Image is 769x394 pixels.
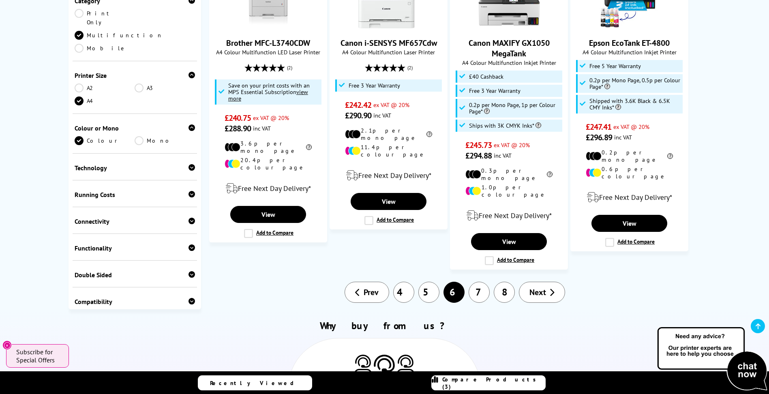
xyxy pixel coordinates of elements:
[351,193,426,210] a: View
[341,38,437,48] a: Canon i-SENSYS MF657Cdw
[465,150,492,161] span: £294.88
[469,122,541,129] span: Ships with 3K CMYK Inks*
[83,319,685,332] h2: Why buy from us?
[345,143,432,158] li: 11.4p per colour page
[575,186,684,209] div: modal_delivery
[655,326,769,392] img: Open Live Chat window
[75,244,195,252] div: Functionality
[494,141,530,149] span: ex VAT @ 20%
[225,156,312,171] li: 20.4p per colour page
[214,177,323,200] div: modal_delivery
[198,375,312,390] a: Recently Viewed
[373,111,391,119] span: inc VAT
[2,340,12,350] button: Close
[393,282,414,303] a: 4
[253,114,289,122] span: ex VAT @ 20%
[16,348,61,364] span: Subscribe for Special Offers
[589,77,681,90] span: 0.2p per Mono Page, 0.5p per Colour Page*
[345,282,389,303] a: Prev
[75,31,163,40] a: Multifunction
[465,140,492,150] span: £245.73
[599,23,660,31] a: Epson EcoTank ET-4800
[465,167,553,182] li: 0.3p per mono page
[575,48,684,56] span: A4 Colour Multifunction Inkjet Printer
[75,124,195,132] div: Colour or Mono
[349,82,400,89] span: Free 3 Year Warranty
[364,216,414,225] label: Add to Compare
[345,110,371,121] span: £290.90
[75,96,135,105] a: A4
[75,164,195,172] div: Technology
[529,287,546,298] span: Next
[494,152,512,159] span: inc VAT
[442,376,545,390] span: Compare Products (3)
[214,48,323,56] span: A4 Colour Multifunction LED Laser Printer
[354,355,372,375] img: Printer Experts
[253,124,271,132] span: inc VAT
[345,127,432,141] li: 2.1p per mono page
[373,101,409,109] span: ex VAT @ 20%
[287,60,292,75] span: (2)
[479,23,540,31] a: Canon MAXIFY GX1050 MegaTank
[135,136,195,145] a: Mono
[225,140,312,154] li: 3.6p per mono page
[75,9,135,27] a: Print Only
[225,113,251,123] span: £240.75
[334,48,443,56] span: A4 Colour Multifunction Laser Printer
[358,23,419,31] a: Canon i-SENSYS MF657Cdw
[454,204,563,227] div: modal_delivery
[469,102,561,115] span: 0.2p per Mono Page, 1p per Colour Page*
[586,122,611,132] span: £247.41
[75,136,135,145] a: Colour
[613,123,649,131] span: ex VAT @ 20%
[75,44,135,53] a: Mobile
[471,233,546,250] a: View
[75,191,195,199] div: Running Costs
[75,71,195,79] div: Printer Size
[396,355,415,375] img: Printer Experts
[589,63,641,69] span: Free 5 Year Warranty
[210,379,302,387] span: Recently Viewed
[135,84,195,92] a: A3
[586,149,673,163] li: 0.2p per mono page
[591,215,667,232] a: View
[418,282,439,303] a: 5
[469,282,490,303] a: 7
[228,88,308,102] u: view more
[494,282,515,303] a: 8
[75,298,195,306] div: Compatibility
[230,206,306,223] a: View
[75,217,195,225] div: Connectivity
[225,123,251,134] span: £288.90
[334,164,443,187] div: modal_delivery
[586,165,673,180] li: 0.6p per colour page
[238,23,299,31] a: Brother MFC-L3740CDW
[589,98,681,111] span: Shipped with 3.6K Black & 6.5K CMY Inks*
[364,287,379,298] span: Prev
[345,100,371,110] span: £242.42
[407,60,413,75] span: (2)
[465,184,553,198] li: 1.0p per colour page
[226,38,310,48] a: Brother MFC-L3740CDW
[228,81,310,102] span: Save on your print costs with an MPS Essential Subscription
[519,282,565,303] a: Next
[454,59,563,66] span: A4 Colour Multifunction Inkjet Printer
[589,38,670,48] a: Epson EcoTank ET-4800
[485,256,534,265] label: Add to Compare
[469,38,550,59] a: Canon MAXIFY GX1050 MegaTank
[75,84,135,92] a: A2
[75,271,195,279] div: Double Sided
[431,375,546,390] a: Compare Products (3)
[244,229,293,238] label: Add to Compare
[614,133,632,141] span: inc VAT
[469,73,503,80] span: £40 Cashback
[586,132,612,143] span: £296.89
[372,355,396,383] img: Printer Experts
[605,238,655,247] label: Add to Compare
[469,88,521,94] span: Free 3 Year Warranty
